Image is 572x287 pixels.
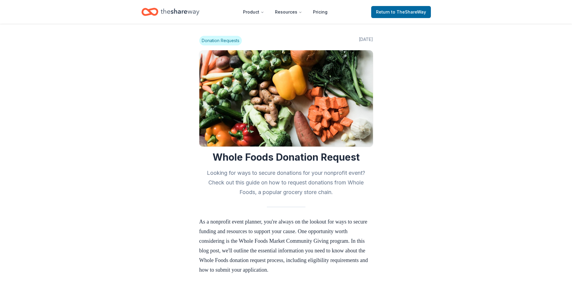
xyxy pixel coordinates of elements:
a: Pricing [308,6,332,18]
button: Resources [270,6,307,18]
nav: Main [238,5,332,19]
span: to TheShareWay [391,9,426,14]
a: Home [141,5,199,19]
span: Return [376,8,426,16]
span: Donation Requests [199,36,242,45]
a: Returnto TheShareWay [371,6,431,18]
h2: Looking for ways to secure donations for your nonprofit event? Check out this guide on how to req... [199,168,373,197]
p: As a nonprofit event planner, you're always on the lookout for ways to secure funding and resourc... [199,217,373,275]
img: Image for Whole Foods Donation Request [199,50,373,147]
button: Product [238,6,269,18]
h1: Whole Foods Donation Request [199,151,373,163]
span: [DATE] [359,36,373,45]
